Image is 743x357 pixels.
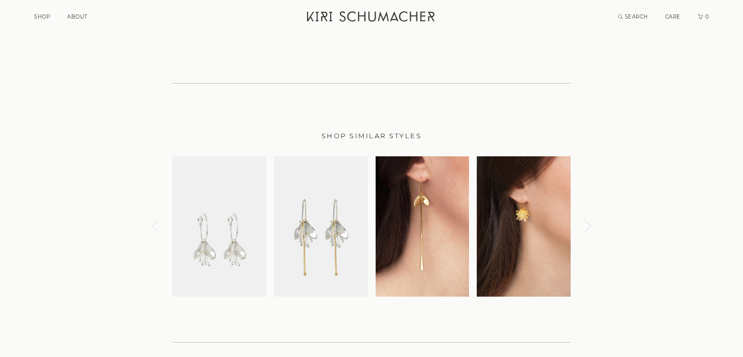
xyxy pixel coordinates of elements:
span: 0 [704,13,709,20]
a: Rengarenga Earrings - with Gold Stamen [274,156,368,297]
a: Search [618,13,648,20]
a: ABOUT [67,13,88,20]
a: SHOP [34,13,50,20]
a: Mt Cook Lily Earrings - Hooks | 22ct Gold Plate [477,156,571,297]
a: Rengarenga Earrings - Sterling [172,156,266,297]
a: Cart [698,13,710,20]
a: Kiri Schumacher Home [301,5,443,31]
span: SEARCH [625,13,648,20]
a: Aarahi Earrings - 22ct Gold Plate [376,156,470,297]
a: CARE [665,13,681,20]
h3: SHOP SIMILAR STYLES [172,130,571,141]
